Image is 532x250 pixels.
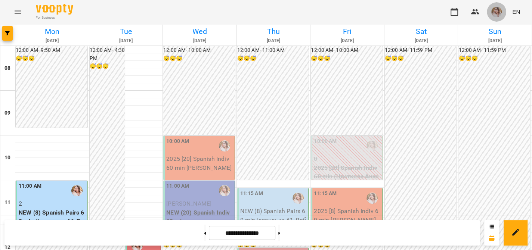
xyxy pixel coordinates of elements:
[4,199,10,207] h6: 11
[491,7,502,17] img: cd58824c68fe8f7eba89630c982c9fb7.jpeg
[164,26,235,37] h6: Wed
[166,137,189,146] label: 10:00 AM
[312,37,383,44] h6: [DATE]
[163,54,235,63] h6: 😴😴😴
[240,207,307,233] p: NEW (8) Spanish Pairs 60 min - Іспанська А1 Добровінська група
[90,62,125,71] h6: 😴😴😴
[166,154,233,172] p: 2025 [20] Spanish Indiv 60 min - [PERSON_NAME]
[311,54,383,63] h6: 😴😴😴
[166,200,211,207] span: [PERSON_NAME]
[219,140,230,151] img: Добровінська Анастасія Андріївна (і)
[164,37,235,44] h6: [DATE]
[90,46,125,62] h6: 12:00 AM - 4:30 PM
[312,26,383,37] h6: Fri
[386,26,457,37] h6: Sat
[366,140,378,151] img: Добровінська Анастасія Андріївна (і)
[16,26,88,37] h6: Mon
[509,5,523,19] button: EN
[36,15,73,20] span: For Business
[16,46,87,54] h6: 12:00 AM - 9:50 AM
[458,54,530,63] h6: 😴😴😴
[366,193,378,204] img: Добровінська Анастасія Андріївна (і)
[163,46,235,54] h6: 12:00 AM - 10:00 AM
[512,8,520,16] span: EN
[4,109,10,117] h6: 09
[219,185,230,196] img: Добровінська Анастасія Андріївна (і)
[237,54,309,63] h6: 😴😴😴
[314,137,337,146] label: 10:00 AM
[238,26,309,37] h6: Thu
[240,190,263,198] label: 11:15 AM
[458,46,530,54] h6: 12:00 AM - 11:59 PM
[459,26,531,37] h6: Sun
[9,3,27,21] button: Menu
[90,26,162,37] h6: Tue
[16,54,87,63] h6: 😴😴😴
[166,182,189,190] label: 11:00 AM
[459,37,531,44] h6: [DATE]
[16,37,88,44] h6: [DATE]
[19,208,86,235] p: NEW (8) Spanish Pairs 60 min (Іспанська А1 Добровінська група)
[71,185,83,196] img: Добровінська Анастасія Андріївна (і)
[36,4,73,15] img: Voopty Logo
[314,154,381,163] p: 0
[4,64,10,72] h6: 08
[386,37,457,44] h6: [DATE]
[19,199,86,208] p: 2
[314,190,337,198] label: 11:15 AM
[314,163,381,190] p: 2025 [20] Spanish Indiv 60 min (Цвєткова Анастасія)
[311,46,383,54] h6: 12:00 AM - 10:00 AM
[293,193,304,204] img: Добровінська Анастасія Андріївна (і)
[314,207,381,224] p: 2025 [8] Spanish Indiv 60 min - [PERSON_NAME]
[385,54,457,63] h6: 😴😴😴
[238,37,309,44] h6: [DATE]
[237,46,309,54] h6: 12:00 AM - 11:00 AM
[166,208,233,226] p: NEW (20) Spanish Indiv 60 min
[385,46,457,54] h6: 12:00 AM - 11:59 PM
[4,154,10,162] h6: 10
[90,37,162,44] h6: [DATE]
[19,182,41,190] label: 11:00 AM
